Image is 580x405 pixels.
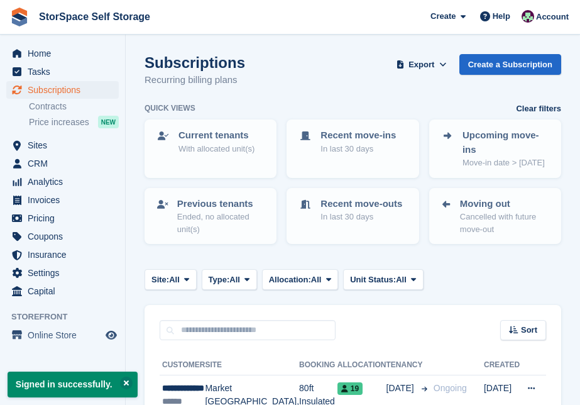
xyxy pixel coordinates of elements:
[177,197,266,211] p: Previous tenants
[98,116,119,128] div: NEW
[6,228,119,245] a: menu
[28,282,103,300] span: Capital
[430,121,560,177] a: Upcoming move-ins Move-in date > [DATE]
[6,63,119,80] a: menu
[28,326,103,344] span: Online Store
[28,136,103,154] span: Sites
[311,274,322,286] span: All
[6,246,119,264] a: menu
[460,211,550,235] p: Cancelled with future move-out
[29,116,89,128] span: Price increases
[28,264,103,282] span: Settings
[28,63,103,80] span: Tasks
[6,209,119,227] a: menu
[145,269,197,290] button: Site: All
[28,246,103,264] span: Insurance
[6,264,119,282] a: menu
[146,189,275,243] a: Previous tenants Ended, no allocated unit(s)
[160,355,205,375] th: Customer
[408,58,434,71] span: Export
[386,382,417,395] span: [DATE]
[459,54,561,75] a: Create a Subscription
[320,211,402,223] p: In last 30 days
[262,269,339,290] button: Allocation: All
[205,355,299,375] th: Site
[337,382,363,395] span: 19
[10,8,29,26] img: stora-icon-8386f47178a22dfd0bd8f6a31ec36ba5ce8667c1dd55bd0f319d3a0aa187defe.svg
[462,128,550,157] p: Upcoming move-ins
[28,209,103,227] span: Pricing
[145,103,195,114] h6: Quick views
[34,6,155,27] a: StorSpace Self Storage
[288,121,417,162] a: Recent move-ins In last 30 days
[28,173,103,191] span: Analytics
[521,324,537,336] span: Sort
[229,274,240,286] span: All
[6,155,119,172] a: menu
[28,45,103,62] span: Home
[350,274,396,286] span: Unit Status:
[28,228,103,245] span: Coupons
[522,10,534,23] img: Ross Hadlington
[394,54,449,75] button: Export
[299,355,337,375] th: Booking
[6,282,119,300] a: menu
[177,211,266,235] p: Ended, no allocated unit(s)
[343,269,423,290] button: Unit Status: All
[28,191,103,209] span: Invoices
[320,197,402,211] p: Recent move-outs
[6,191,119,209] a: menu
[430,189,560,243] a: Moving out Cancelled with future move-out
[29,115,119,129] a: Price increases NEW
[145,73,245,87] p: Recurring billing plans
[146,121,275,162] a: Current tenants With allocated unit(s)
[151,274,169,286] span: Site:
[6,173,119,191] a: menu
[29,101,119,113] a: Contracts
[462,157,550,169] p: Move-in date > [DATE]
[484,355,520,375] th: Created
[320,128,396,143] p: Recent move-ins
[516,103,561,115] a: Clear filters
[430,10,456,23] span: Create
[6,45,119,62] a: menu
[460,197,550,211] p: Moving out
[28,81,103,99] span: Subscriptions
[6,81,119,99] a: menu
[209,274,230,286] span: Type:
[6,136,119,154] a: menu
[145,54,245,71] h1: Subscriptions
[8,372,138,397] p: Signed in successfully.
[269,274,311,286] span: Allocation:
[178,143,254,155] p: With allocated unit(s)
[169,274,180,286] span: All
[320,143,396,155] p: In last 30 days
[434,383,467,393] span: Ongoing
[386,355,429,375] th: Tenancy
[493,10,510,23] span: Help
[536,11,569,23] span: Account
[202,269,257,290] button: Type: All
[28,155,103,172] span: CRM
[104,328,119,343] a: Preview store
[288,189,417,231] a: Recent move-outs In last 30 days
[11,311,125,323] span: Storefront
[178,128,254,143] p: Current tenants
[6,326,119,344] a: menu
[337,355,386,375] th: Allocation
[396,274,407,286] span: All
